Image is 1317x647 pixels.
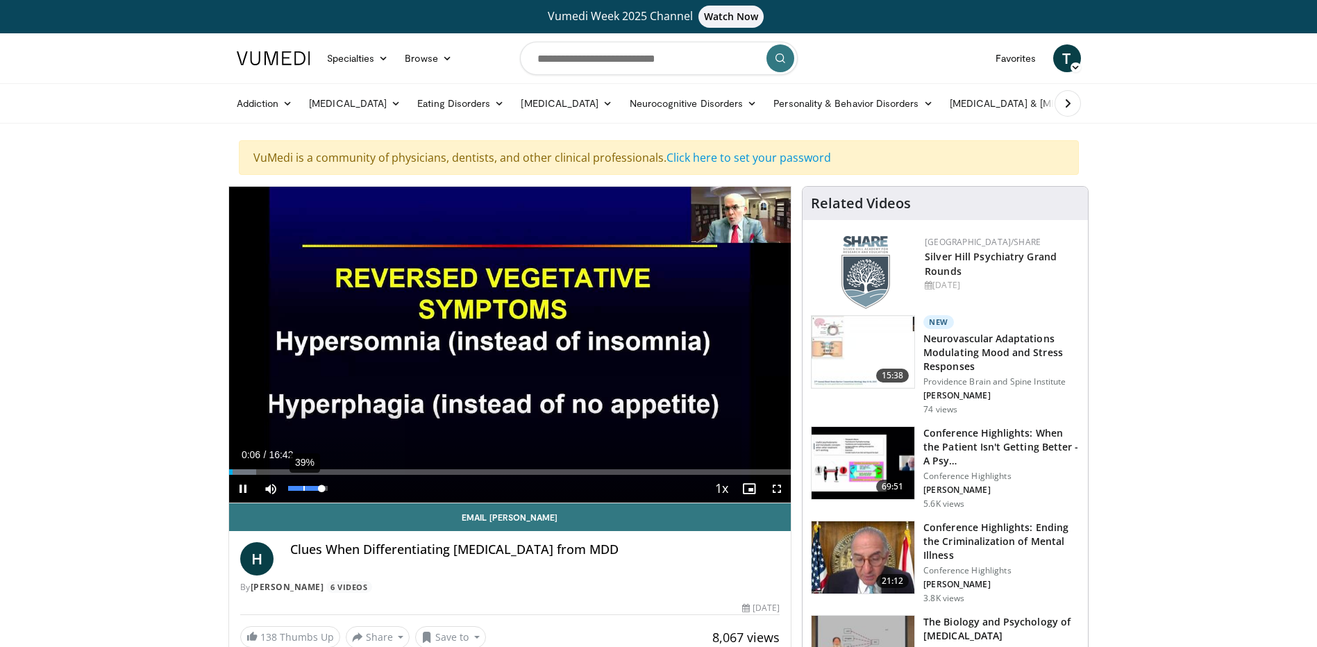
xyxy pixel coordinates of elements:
a: [MEDICAL_DATA] & [MEDICAL_DATA] [941,90,1140,117]
div: VuMedi is a community of physicians, dentists, and other clinical professionals. [239,140,1079,175]
h3: Conference Highlights: Ending the Criminalization of Mental Illness [923,521,1080,562]
p: New [923,315,954,329]
span: 16:42 [269,449,293,460]
button: Playback Rate [707,475,735,503]
a: Addiction [228,90,301,117]
a: 69:51 Conference Highlights: When the Patient Isn't Getting Better - A Psy… Conference Highlights... [811,426,1080,510]
video-js: Video Player [229,187,791,503]
a: Eating Disorders [409,90,512,117]
a: [MEDICAL_DATA] [512,90,621,117]
a: 21:12 Conference Highlights: Ending the Criminalization of Mental Illness Conference Highlights [... [811,521,1080,604]
p: 5.6K views [923,498,964,510]
h3: The Biology and Psychology of [MEDICAL_DATA] [923,615,1080,643]
a: Vumedi Week 2025 ChannelWatch Now [239,6,1079,28]
button: Mute [257,475,285,503]
h4: Clues When Differentiating [MEDICAL_DATA] from MDD [290,542,780,557]
img: f8aaeb6d-318f-4fcf-bd1d-54ce21f29e87.png.150x105_q85_autocrop_double_scale_upscale_version-0.2.png [841,236,890,309]
p: [PERSON_NAME] [923,390,1080,401]
span: 15:38 [876,369,909,383]
a: [GEOGRAPHIC_DATA]/SHARE [925,236,1041,248]
p: Conference Highlights [923,471,1080,482]
a: 6 Videos [326,581,372,593]
h3: Neurovascular Adaptations Modulating Mood and Stress Responses [923,332,1080,373]
a: Silver Hill Psychiatry Grand Rounds [925,250,1057,278]
p: Providence Brain and Spine Institute [923,376,1080,387]
a: Neurocognitive Disorders [621,90,766,117]
span: 8,067 views [712,629,780,646]
div: Volume Level [288,486,328,491]
a: T [1053,44,1081,72]
p: [PERSON_NAME] [923,485,1080,496]
div: [DATE] [925,279,1077,292]
a: Favorites [987,44,1045,72]
div: [DATE] [742,602,780,614]
a: [MEDICAL_DATA] [301,90,409,117]
img: 4362ec9e-0993-4580-bfd4-8e18d57e1d49.150x105_q85_crop-smart_upscale.jpg [812,427,914,499]
button: Fullscreen [763,475,791,503]
span: 69:51 [876,480,909,494]
img: 1419e6f0-d69a-482b-b3ae-1573189bf46e.150x105_q85_crop-smart_upscale.jpg [812,521,914,594]
button: Pause [229,475,257,503]
span: 0:06 [242,449,260,460]
a: Click here to set your password [666,150,831,165]
p: 74 views [923,404,957,415]
a: Email [PERSON_NAME] [229,503,791,531]
h4: Related Videos [811,195,911,212]
h3: Conference Highlights: When the Patient Isn't Getting Better - A Psy… [923,426,1080,468]
span: 21:12 [876,574,909,588]
p: [PERSON_NAME] [923,579,1080,590]
a: Personality & Behavior Disorders [765,90,941,117]
span: Watch Now [698,6,764,28]
span: 138 [260,630,277,644]
input: Search topics, interventions [520,42,798,75]
img: VuMedi Logo [237,51,310,65]
p: 3.8K views [923,593,964,604]
a: H [240,542,274,575]
a: Specialties [319,44,397,72]
img: 4562edde-ec7e-4758-8328-0659f7ef333d.150x105_q85_crop-smart_upscale.jpg [812,316,914,388]
a: [PERSON_NAME] [251,581,324,593]
a: 15:38 New Neurovascular Adaptations Modulating Mood and Stress Responses Providence Brain and Spi... [811,315,1080,415]
span: / [264,449,267,460]
div: By [240,581,780,594]
p: Conference Highlights [923,565,1080,576]
div: Progress Bar [229,469,791,475]
a: Browse [396,44,460,72]
button: Enable picture-in-picture mode [735,475,763,503]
